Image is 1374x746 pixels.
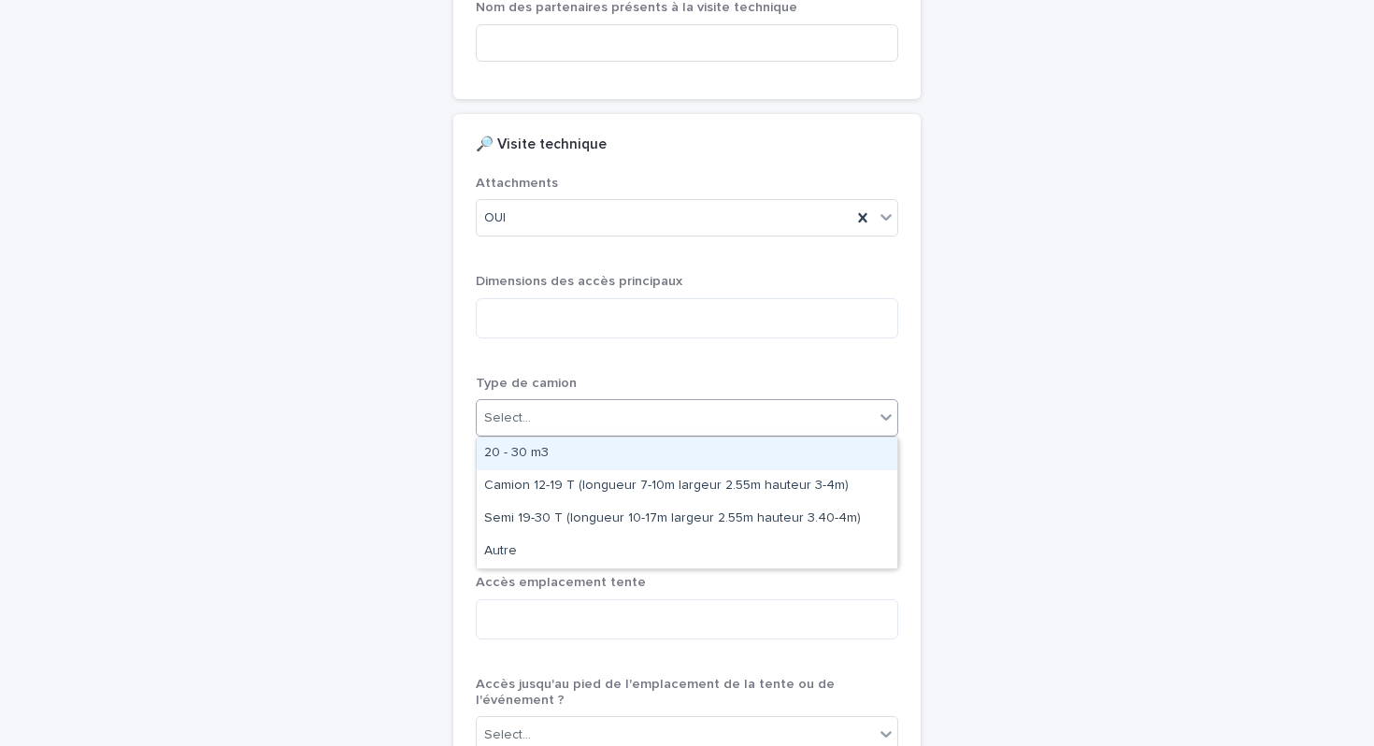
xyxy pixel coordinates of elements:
[476,177,558,190] span: Attachments
[476,1,797,14] span: Nom des partenaires présents à la visite technique
[477,470,897,503] div: Camion 12-19 T (longueur 7-10m largeur 2.55m hauteur 3-4m)
[476,377,577,390] span: Type de camion
[476,678,835,707] span: Accès jusqu'au pied de l'emplacement de la tente ou de l'événement ?
[477,536,897,568] div: Autre
[476,136,607,153] h2: 🔎 Visite technique
[484,208,506,228] span: OUI
[477,503,897,536] div: Semi 19-30 T (longueur 10-17m largeur 2.55m hauteur 3.40-4m)
[477,438,897,470] div: 20 - 30 m3
[484,725,531,745] div: Select...
[476,275,682,288] span: Dimensions des accès principaux
[476,576,646,589] span: Accès emplacement tente
[484,409,531,428] div: Select...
